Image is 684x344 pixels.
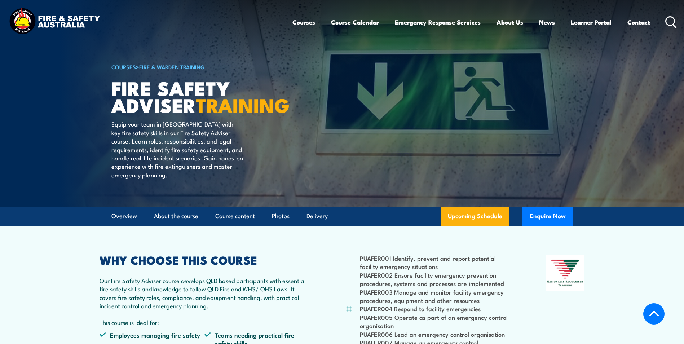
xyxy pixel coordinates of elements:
[571,13,612,32] a: Learner Portal
[292,13,315,32] a: Courses
[360,254,511,271] li: PUAFER001 Identify, prevent and report potential facility emergency situations
[196,89,290,119] strong: TRAINING
[360,330,511,338] li: PUAFER006 Lead an emergency control organisation
[522,207,573,226] button: Enquire Now
[100,276,310,310] p: Our Fire Safety Adviser course develops QLD based participants with essential fire safety skills ...
[331,13,379,32] a: Course Calendar
[139,63,205,71] a: Fire & Warden Training
[360,313,511,330] li: PUAFER005 Operate as part of an emergency control organisation
[306,207,328,226] a: Delivery
[360,304,511,313] li: PUAFER004 Respond to facility emergencies
[360,288,511,305] li: PUAFER003 Manage and monitor facility emergency procedures, equipment and other resources
[154,207,198,226] a: About the course
[272,207,290,226] a: Photos
[539,13,555,32] a: News
[111,79,290,113] h1: FIRE SAFETY ADVISER
[395,13,481,32] a: Emergency Response Services
[111,63,136,71] a: COURSES
[441,207,509,226] a: Upcoming Schedule
[111,62,290,71] h6: >
[497,13,523,32] a: About Us
[546,255,585,291] img: Nationally Recognised Training logo.
[360,271,511,288] li: PUAFER002 Ensure facility emergency prevention procedures, systems and processes are implemented
[100,255,310,265] h2: WHY CHOOSE THIS COURSE
[627,13,650,32] a: Contact
[215,207,255,226] a: Course content
[111,207,137,226] a: Overview
[100,318,310,326] p: This course is ideal for:
[111,120,243,179] p: Equip your team in [GEOGRAPHIC_DATA] with key fire safety skills in our Fire Safety Adviser cours...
